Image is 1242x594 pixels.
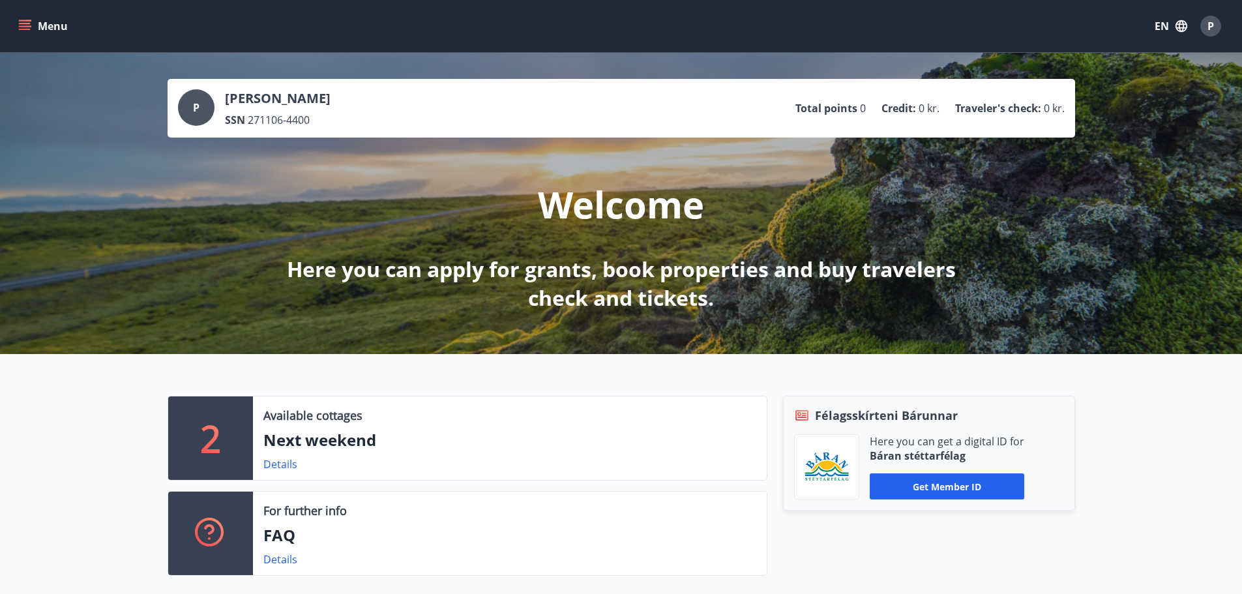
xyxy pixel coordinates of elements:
p: Traveler's check : [955,101,1041,115]
button: EN [1149,14,1192,38]
span: 271106-4400 [248,113,310,127]
img: Bz2lGXKH3FXEIQKvoQ8VL0Fr0uCiWgfgA3I6fSs8.png [805,452,849,483]
button: Get member ID [870,473,1024,499]
p: Welcome [538,179,704,229]
p: FAQ [263,524,756,546]
a: Details [263,552,297,567]
p: Available cottages [263,407,362,424]
span: 0 kr. [919,101,939,115]
button: menu [16,14,73,38]
span: 0 kr. [1044,101,1065,115]
p: [PERSON_NAME] [225,89,331,108]
p: Here you can apply for grants, book properties and buy travelers check and tickets. [277,255,966,312]
p: Credit : [881,101,916,115]
p: For further info [263,502,347,519]
p: Here you can get a digital ID for [870,434,1024,449]
p: Total points [795,101,857,115]
p: 2 [200,413,221,463]
p: SSN [225,113,245,127]
span: P [1207,19,1214,33]
p: Next weekend [263,429,756,451]
span: P [193,100,200,115]
p: Báran stéttarfélag [870,449,1024,463]
button: P [1195,10,1226,42]
span: 0 [860,101,866,115]
span: Félagsskírteni Bárunnar [815,407,958,424]
a: Details [263,457,297,471]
